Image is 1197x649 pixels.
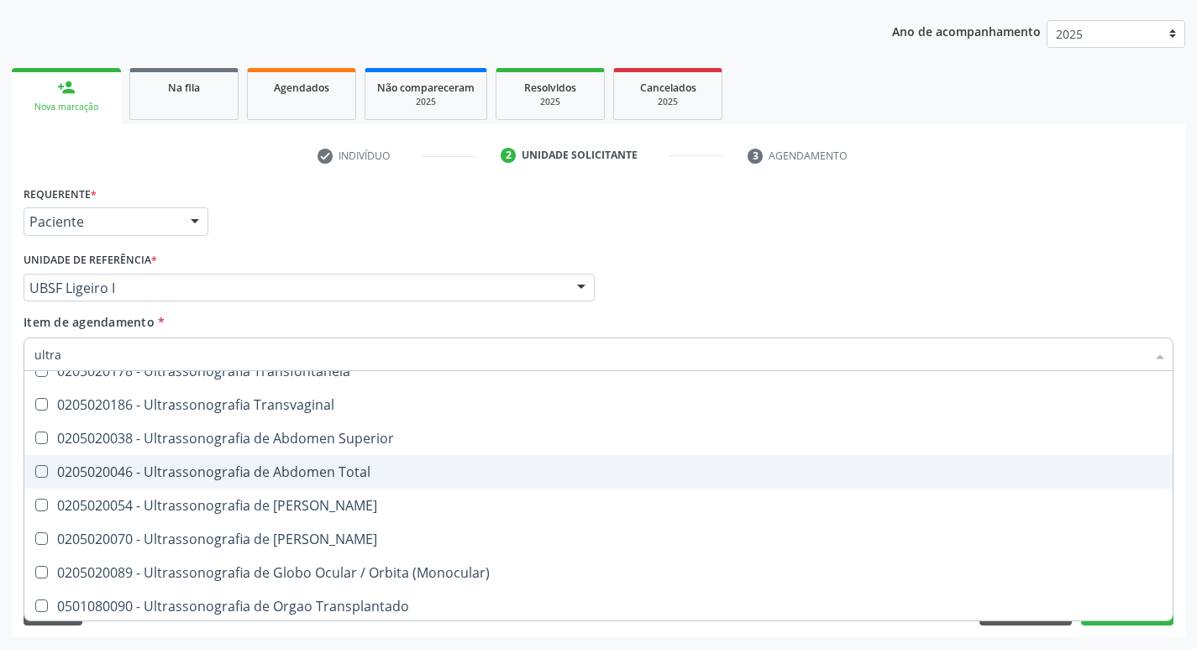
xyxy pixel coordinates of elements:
div: 0205020186 - Ultrassonografia Transvaginal [34,398,1163,411]
div: 0205020038 - Ultrassonografia de Abdomen Superior [34,432,1163,445]
div: 0205020178 - Ultrassonografia Transfontanela [34,364,1163,378]
label: Requerente [24,181,97,207]
label: Unidade de referência [24,248,157,274]
div: 2025 [626,96,710,108]
span: Agendados [274,81,329,95]
div: 0501080090 - Ultrassonografia de Orgao Transplantado [34,599,1163,613]
input: Buscar por procedimentos [34,338,1146,371]
div: 0205020089 - Ultrassonografia de Globo Ocular / Orbita (Monocular) [34,566,1163,579]
span: Resolvidos [524,81,576,95]
div: 2025 [508,96,592,108]
div: 2 [501,148,516,163]
div: 0205020070 - Ultrassonografia de [PERSON_NAME] [34,532,1163,546]
span: Item de agendamento [24,314,155,330]
span: UBSF Ligeiro I [29,280,560,296]
div: 0205020046 - Ultrassonografia de Abdomen Total [34,465,1163,479]
span: Cancelados [640,81,696,95]
div: Nova marcação [24,101,109,113]
span: Não compareceram [377,81,475,95]
span: Paciente [29,213,174,230]
div: 2025 [377,96,475,108]
span: Na fila [168,81,200,95]
div: person_add [57,78,76,97]
div: 0205020054 - Ultrassonografia de [PERSON_NAME] [34,499,1163,512]
p: Ano de acompanhamento [892,20,1041,41]
div: Unidade solicitante [522,148,638,163]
